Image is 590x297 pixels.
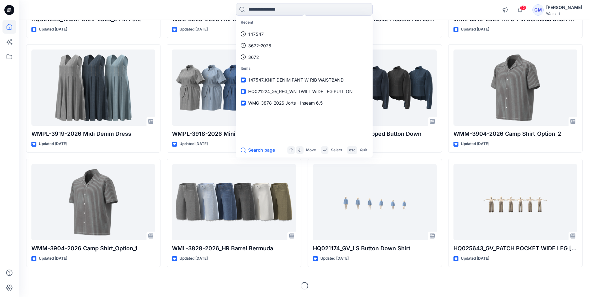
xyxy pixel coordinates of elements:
[39,141,67,147] p: Updated [DATE]
[237,51,371,63] a: 3672
[313,164,437,240] a: HQ021174_GV_LS Button Down Shirt
[331,147,342,153] p: Select
[248,54,259,60] p: 3672
[313,130,437,138] p: WML-3642-2026 Cropped Button Down
[172,164,296,240] a: WML-3828-2026_HR Barrel Bermuda
[237,97,371,109] a: WMG-3878-2026 Jorts - Inseam 6.5
[306,147,316,153] p: Move
[320,255,349,262] p: Updated [DATE]
[461,255,489,262] p: Updated [DATE]
[179,255,208,262] p: Updated [DATE]
[313,49,437,126] a: WML-3642-2026 Cropped Button Down
[453,244,577,253] p: HQ025643_GV_PATCH POCKET WIDE LEG [PERSON_NAME]
[248,89,353,94] span: HQ021224_GV_REG_WN TWILL WIDE LEG PULL ON
[461,26,489,33] p: Updated [DATE]
[39,255,67,262] p: Updated [DATE]
[453,49,577,126] a: WMM-3904-2026 Camp Shirt_Option_2
[31,244,155,253] p: WMM-3904-2026 Camp Shirt_Option_1
[461,141,489,147] p: Updated [DATE]
[532,4,544,16] div: GM
[179,141,208,147] p: Updated [DATE]
[546,4,582,11] div: [PERSON_NAME]
[237,63,371,74] p: Items
[453,164,577,240] a: HQ025643_GV_PATCH POCKET WIDE LEG JEAN
[237,74,371,86] a: 147547_KNIT DENIM PANT W-RIB WAISTBAND
[172,49,296,126] a: WMPL-3918-2026 Mini Shirt Dress
[237,86,371,97] a: HQ021224_GV_REG_WN TWILL WIDE LEG PULL ON
[237,28,371,40] a: 147547
[349,147,355,153] p: esc
[31,130,155,138] p: WMPL-3919-2026 Midi Denim Dress
[39,26,67,33] p: Updated [DATE]
[248,100,323,106] span: WMG-3878-2026 Jorts - Inseam 6.5
[179,26,208,33] p: Updated [DATE]
[248,31,264,37] p: 147547
[237,17,371,28] p: Recent
[31,164,155,240] a: WMM-3904-2026 Camp Shirt_Option_1
[520,5,527,10] span: 12
[313,244,437,253] p: HQ021174_GV_LS Button Down Shirt
[237,40,371,51] a: 3672-2026
[172,130,296,138] p: WMPL-3918-2026 Mini Shirt Dress
[248,42,271,49] p: 3672-2026
[453,130,577,138] p: WMM-3904-2026 Camp Shirt_Option_2
[172,244,296,253] p: WML-3828-2026_HR Barrel Bermuda
[546,11,582,16] div: Walmart
[241,146,275,154] button: Search page
[360,147,367,153] p: Quit
[31,49,155,126] a: WMPL-3919-2026 Midi Denim Dress
[248,77,344,82] span: 147547_KNIT DENIM PANT W-RIB WAISTBAND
